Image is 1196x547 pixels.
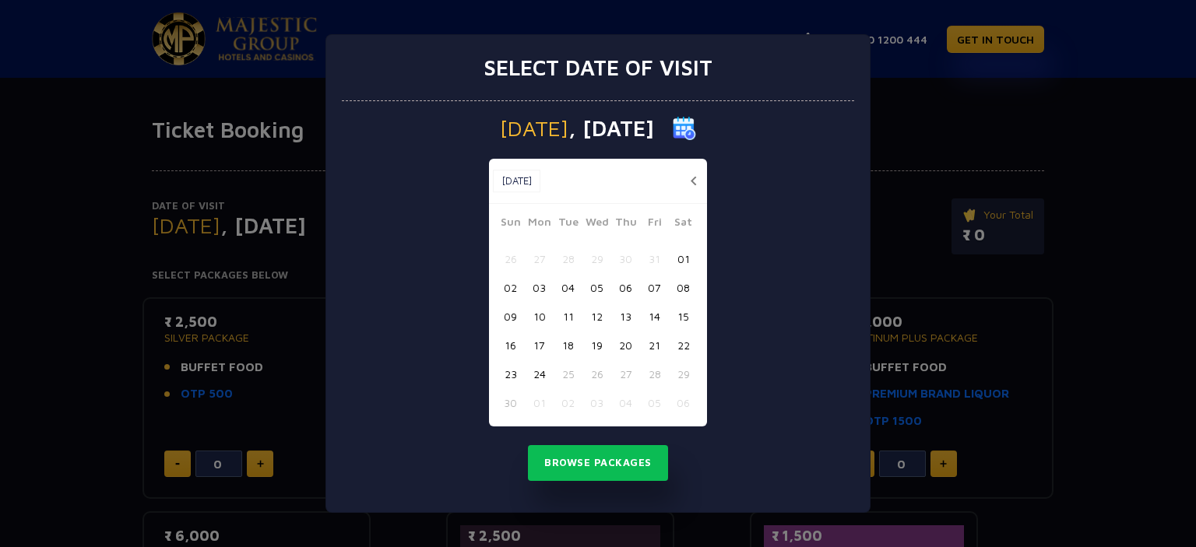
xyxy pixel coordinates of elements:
[611,273,640,302] button: 06
[582,331,611,359] button: 19
[582,302,611,331] button: 12
[525,388,554,417] button: 01
[669,213,698,235] span: Sat
[525,359,554,388] button: 24
[669,302,698,331] button: 15
[484,54,712,81] h3: Select date of visit
[640,388,669,417] button: 05
[528,445,668,481] button: Browse Packages
[640,273,669,302] button: 07
[669,388,698,417] button: 06
[611,359,640,388] button: 27
[554,213,582,235] span: Tue
[525,331,554,359] button: 17
[640,302,669,331] button: 14
[525,213,554,235] span: Mon
[611,244,640,273] button: 30
[640,331,669,359] button: 21
[611,388,640,417] button: 04
[669,244,698,273] button: 01
[554,244,582,273] button: 28
[493,170,540,193] button: [DATE]
[611,302,640,331] button: 13
[496,273,525,302] button: 02
[525,244,554,273] button: 27
[640,359,669,388] button: 28
[500,117,568,139] span: [DATE]
[640,213,669,235] span: Fri
[673,117,696,140] img: calender icon
[611,331,640,359] button: 20
[496,359,525,388] button: 23
[669,359,698,388] button: 29
[669,273,698,302] button: 08
[582,388,611,417] button: 03
[640,244,669,273] button: 31
[582,244,611,273] button: 29
[568,117,654,139] span: , [DATE]
[611,213,640,235] span: Thu
[554,273,582,302] button: 04
[554,302,582,331] button: 11
[582,213,611,235] span: Wed
[496,244,525,273] button: 26
[669,331,698,359] button: 22
[496,331,525,359] button: 16
[525,302,554,331] button: 10
[582,359,611,388] button: 26
[496,213,525,235] span: Sun
[582,273,611,302] button: 05
[554,388,582,417] button: 02
[525,273,554,302] button: 03
[554,359,582,388] button: 25
[496,388,525,417] button: 30
[496,302,525,331] button: 09
[554,331,582,359] button: 18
